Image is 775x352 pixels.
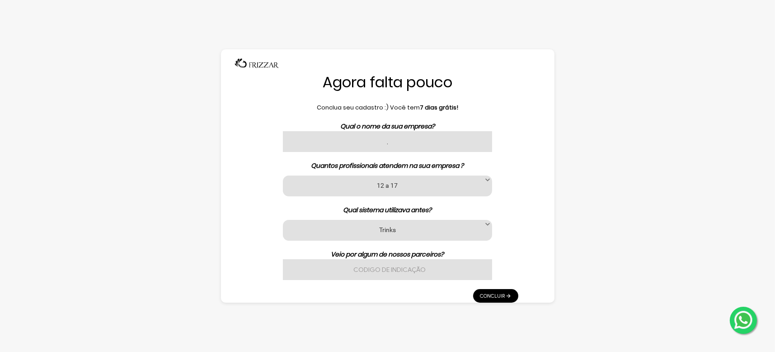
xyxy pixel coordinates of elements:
input: Nome da sua empresa [283,131,492,152]
h1: Agora falta pouco [257,73,518,92]
input: Codigo de indicação [283,259,492,280]
img: whatsapp.png [733,309,754,331]
a: Concluir [473,289,518,303]
p: Conclua seu cadastro :) Você tem [257,103,518,112]
b: 7 dias grátis! [420,103,458,112]
p: Quantos profissionais atendem na sua empresa ? [257,161,518,171]
p: Qual o nome da sua empresa? [257,122,518,131]
p: Veio por algum de nossos parceiros? [257,250,518,259]
ul: Pagination [473,285,518,303]
label: Trinks [294,225,480,234]
label: 12 a 17 [294,181,480,190]
p: Qual sistema utilizava antes? [257,205,518,215]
